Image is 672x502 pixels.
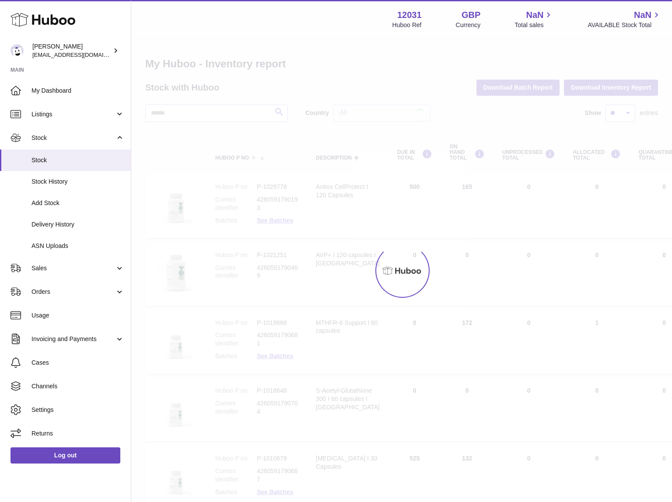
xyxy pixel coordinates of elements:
img: admin@makewellforyou.com [10,44,24,57]
span: Listings [31,110,115,119]
span: Total sales [514,21,553,29]
div: Huboo Ref [392,21,422,29]
span: NaN [526,9,543,21]
span: NaN [634,9,651,21]
div: Currency [456,21,481,29]
span: AVAILABLE Stock Total [588,21,661,29]
span: Invoicing and Payments [31,335,115,343]
a: Log out [10,447,120,463]
span: Delivery History [31,220,124,229]
span: Channels [31,382,124,390]
span: Cases [31,359,124,367]
strong: 12031 [397,9,422,21]
a: NaN AVAILABLE Stock Total [588,9,661,29]
span: Returns [31,429,124,438]
span: Orders [31,288,115,296]
span: Stock History [31,178,124,186]
strong: GBP [462,9,480,21]
div: [PERSON_NAME] [32,42,111,59]
span: My Dashboard [31,87,124,95]
span: Sales [31,264,115,272]
span: Settings [31,406,124,414]
span: Stock [31,134,115,142]
span: [EMAIL_ADDRESS][DOMAIN_NAME] [32,51,129,58]
span: Stock [31,156,124,164]
span: ASN Uploads [31,242,124,250]
a: NaN Total sales [514,9,553,29]
span: Usage [31,311,124,320]
span: Add Stock [31,199,124,207]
